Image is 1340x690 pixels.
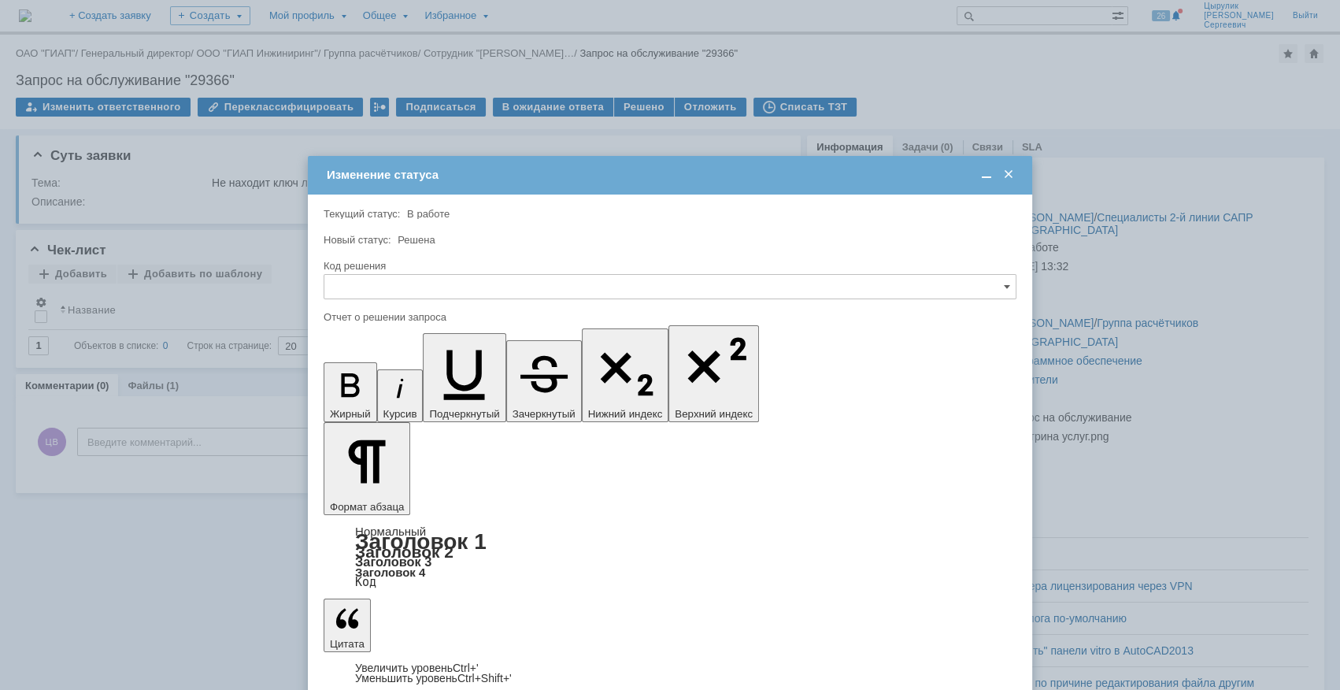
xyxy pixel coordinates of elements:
[324,663,1016,684] div: Цитата
[457,672,512,684] span: Ctrl+Shift+'
[355,525,426,538] a: Нормальный
[377,369,424,422] button: Курсив
[513,408,576,420] span: Зачеркнутый
[668,325,759,422] button: Верхний индекс
[383,408,417,420] span: Курсив
[429,408,499,420] span: Подчеркнутый
[324,208,400,220] label: Текущий статус:
[355,529,487,554] a: Заголовок 1
[330,408,371,420] span: Жирный
[324,362,377,422] button: Жирный
[355,575,376,589] a: Код
[1001,168,1016,182] span: Закрыть
[355,543,453,561] a: Заголовок 2
[324,422,410,515] button: Формат абзаца
[407,208,450,220] span: В работе
[582,328,669,422] button: Нижний индекс
[324,526,1016,588] div: Формат абзаца
[324,312,1013,322] div: Отчет о решении запроса
[355,672,512,684] a: Decrease
[330,501,404,513] span: Формат абзаца
[675,408,753,420] span: Верхний индекс
[324,261,1013,271] div: Код решения
[324,234,391,246] label: Новый статус:
[423,333,505,422] button: Подчеркнутый
[979,168,994,182] span: Свернуть (Ctrl + M)
[324,599,371,652] button: Цитата
[355,662,479,674] a: Increase
[327,168,1016,182] div: Изменение статуса
[330,638,365,650] span: Цитата
[398,234,435,246] span: Решена
[355,555,431,569] a: Заголовок 3
[506,340,582,422] button: Зачеркнутый
[453,662,479,674] span: Ctrl+'
[588,408,663,420] span: Нижний индекс
[355,566,425,579] a: Заголовок 4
